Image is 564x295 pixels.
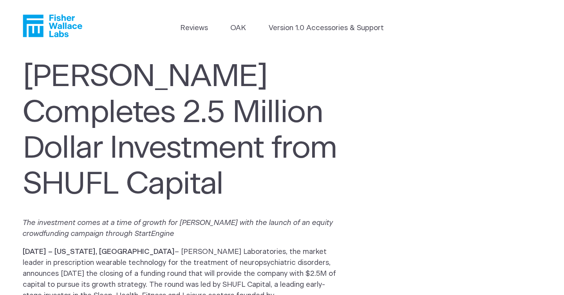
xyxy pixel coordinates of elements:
[23,248,175,255] strong: [DATE] – [US_STATE], [GEOGRAPHIC_DATA]
[23,59,349,203] h1: [PERSON_NAME] Completes 2.5 Million Dollar Investment from SHUFL Capital
[23,14,82,37] a: Fisher Wallace
[23,219,333,237] em: The investment comes at a time of growth for [PERSON_NAME] with the launch of an equity crowdfund...
[269,23,384,34] a: Version 1.0 Accessories & Support
[180,23,208,34] a: Reviews
[230,23,246,34] a: OAK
